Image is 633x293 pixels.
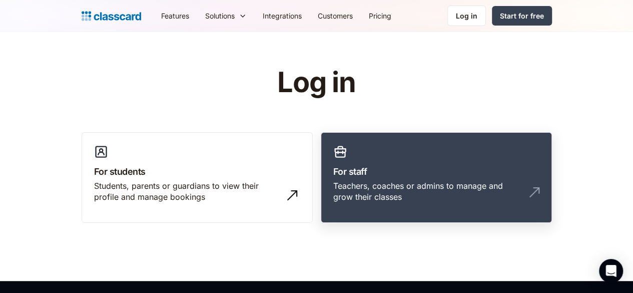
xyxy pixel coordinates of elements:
[456,11,477,21] div: Log in
[500,11,544,21] div: Start for free
[153,5,197,27] a: Features
[205,11,235,21] div: Solutions
[492,6,552,26] a: Start for free
[321,132,552,223] a: For staffTeachers, coaches or admins to manage and grow their classes
[333,180,519,203] div: Teachers, coaches or admins to manage and grow their classes
[310,5,361,27] a: Customers
[599,259,623,283] div: Open Intercom Messenger
[333,165,539,178] h3: For staff
[82,132,313,223] a: For studentsStudents, parents or guardians to view their profile and manage bookings
[94,165,300,178] h3: For students
[82,9,141,23] a: home
[255,5,310,27] a: Integrations
[94,180,280,203] div: Students, parents or guardians to view their profile and manage bookings
[361,5,399,27] a: Pricing
[197,5,255,27] div: Solutions
[158,67,475,98] h1: Log in
[447,6,486,26] a: Log in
